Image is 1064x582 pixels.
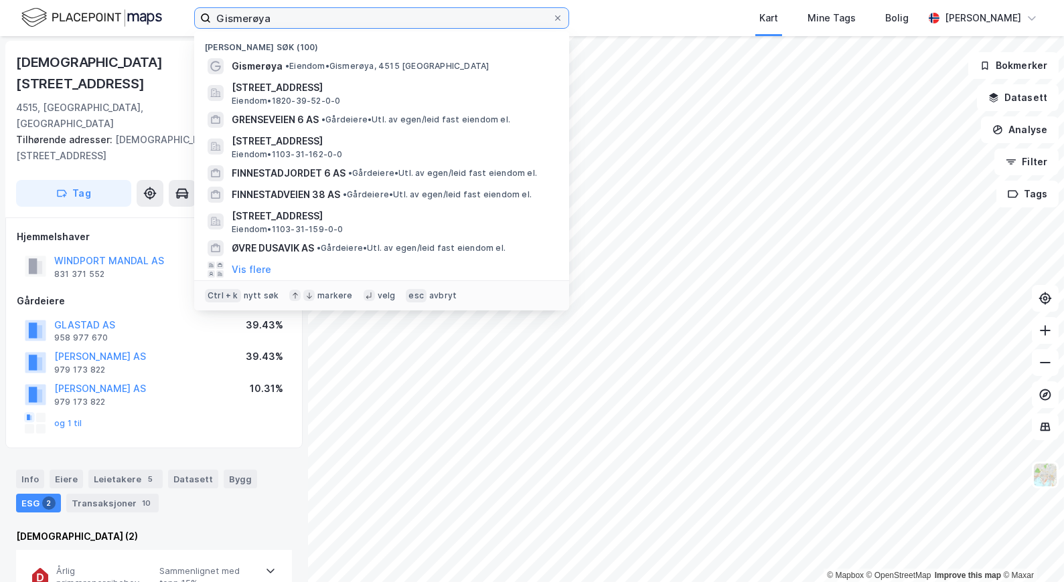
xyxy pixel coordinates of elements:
div: [DEMOGRAPHIC_DATA][STREET_ADDRESS] [16,132,281,164]
div: [DEMOGRAPHIC_DATA][STREET_ADDRESS] [16,52,271,94]
span: Tilhørende adresser: [16,134,115,145]
div: Info [16,470,44,488]
a: Improve this map [935,571,1001,580]
span: • [343,189,347,199]
button: Bokmerker [968,52,1059,79]
button: Tags [996,181,1059,207]
div: nytt søk [244,290,279,301]
div: [PERSON_NAME] [945,10,1021,26]
span: • [317,243,321,253]
div: Datasett [168,470,218,488]
div: 39.43% [246,317,283,333]
button: Analyse [981,116,1059,143]
span: Eiendom • 1103-31-159-0-0 [232,224,344,235]
div: 979 173 822 [54,397,105,407]
iframe: Chat Widget [997,518,1064,582]
button: Vis flere [232,262,271,278]
div: 979 173 822 [54,365,105,375]
div: 5 [144,472,157,486]
span: Eiendom • 1103-31-162-0-0 [232,149,343,160]
div: 831 371 552 [54,269,104,280]
span: [STREET_ADDRESS] [232,208,553,224]
div: 2 [42,496,56,510]
div: Gårdeiere [17,293,291,309]
div: [DEMOGRAPHIC_DATA] (2) [16,528,292,545]
div: 10 [139,496,153,510]
span: Eiendom • Gismerøya, 4515 [GEOGRAPHIC_DATA] [285,61,489,72]
div: [PERSON_NAME] søk (100) [194,31,569,56]
button: Datasett [977,84,1059,111]
span: Gårdeiere • Utl. av egen/leid fast eiendom el. [348,168,537,179]
img: logo.f888ab2527a4732fd821a326f86c7f29.svg [21,6,162,29]
div: 39.43% [246,349,283,365]
span: • [348,168,352,178]
span: Gårdeiere • Utl. av egen/leid fast eiendom el. [317,243,506,254]
div: Bolig [885,10,909,26]
div: Transaksjoner [66,494,159,512]
div: esc [406,289,427,302]
div: 10.31% [250,381,283,397]
span: FINNESTADVEIEN 38 AS [232,187,340,203]
input: Søk på adresse, matrikkel, gårdeiere, leietakere eller personer [211,8,552,28]
span: GRENSEVEIEN 6 AS [232,112,319,128]
div: ESG [16,494,61,512]
div: Mine Tags [808,10,856,26]
div: 4515, [GEOGRAPHIC_DATA], [GEOGRAPHIC_DATA] [16,100,214,132]
div: Hjemmelshaver [17,229,291,245]
span: • [321,114,325,124]
a: Mapbox [827,571,864,580]
div: Eiere [50,470,83,488]
div: markere [317,290,352,301]
span: Gismerøya [232,58,283,74]
div: avbryt [429,290,457,301]
div: velg [378,290,396,301]
a: OpenStreetMap [866,571,931,580]
div: Kart [759,10,778,26]
span: [STREET_ADDRESS] [232,133,553,149]
button: Tag [16,180,131,207]
span: Eiendom • 1820-39-52-0-0 [232,96,340,106]
span: FINNESTADJORDET 6 AS [232,165,346,181]
span: Gårdeiere • Utl. av egen/leid fast eiendom el. [343,189,532,200]
img: Z [1033,462,1058,488]
div: Bygg [224,470,257,488]
span: Gårdeiere • Utl. av egen/leid fast eiendom el. [321,114,510,125]
div: Ctrl + k [205,289,241,302]
div: Leietakere [88,470,163,488]
button: Filter [994,149,1059,175]
span: • [285,61,289,71]
div: 958 977 670 [54,332,108,343]
span: [STREET_ADDRESS] [232,80,553,96]
span: ØVRE DUSAVIK AS [232,240,314,256]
